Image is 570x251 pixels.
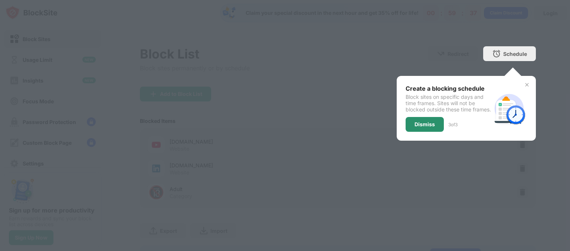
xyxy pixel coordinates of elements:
div: Block sites on specific days and time frames. Sites will not be blocked outside these time frames. [406,94,491,113]
div: 3 of 3 [448,122,458,127]
div: Dismiss [415,121,435,127]
div: Create a blocking schedule [406,85,491,92]
img: x-button.svg [524,82,530,88]
img: schedule.svg [491,91,527,126]
div: Schedule [503,51,527,57]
